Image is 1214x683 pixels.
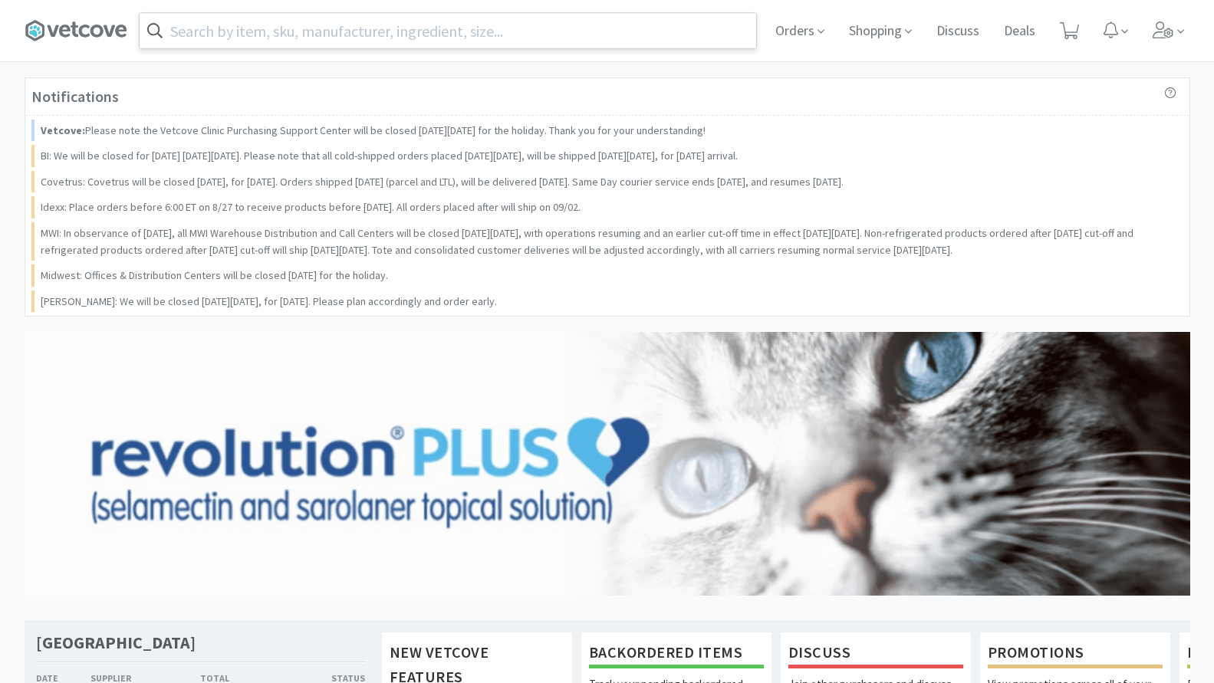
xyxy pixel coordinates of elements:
p: Please note the Vetcove Clinic Purchasing Support Center will be closed [DATE][DATE] for the holi... [41,122,706,139]
h1: Discuss [788,640,963,668]
a: Discuss [930,25,985,38]
img: 57f5ad3ea556440a8240960da1af11b5_705.png [25,332,1190,596]
p: BI: We will be closed for [DATE] [DATE][DATE]. Please note that all cold-shipped orders placed [D... [41,147,738,164]
p: [PERSON_NAME]: We will be closed [DATE][DATE], for [DATE]. Please plan accordingly and order early. [41,293,497,310]
h1: Backordered Items [589,640,764,668]
p: Idexx: Place orders before 6:00 ET on 8/27 to receive products before [DATE]. All orders placed a... [41,199,581,215]
p: Midwest: Offices & Distribution Centers will be closed [DATE] for the holiday. [41,267,388,284]
h1: [GEOGRAPHIC_DATA] [36,632,196,654]
h3: Notifications [31,84,119,109]
a: Deals [998,25,1041,38]
p: MWI: In observance of [DATE], all MWI Warehouse Distribution and Call Centers will be closed [DAT... [41,225,1177,259]
p: Covetrus: Covetrus will be closed [DATE], for [DATE]. Orders shipped [DATE] (parcel and LTL), wil... [41,173,844,190]
h1: Promotions [988,640,1163,668]
strong: Vetcove: [41,123,85,137]
input: Search by item, sku, manufacturer, ingredient, size... [140,13,756,48]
